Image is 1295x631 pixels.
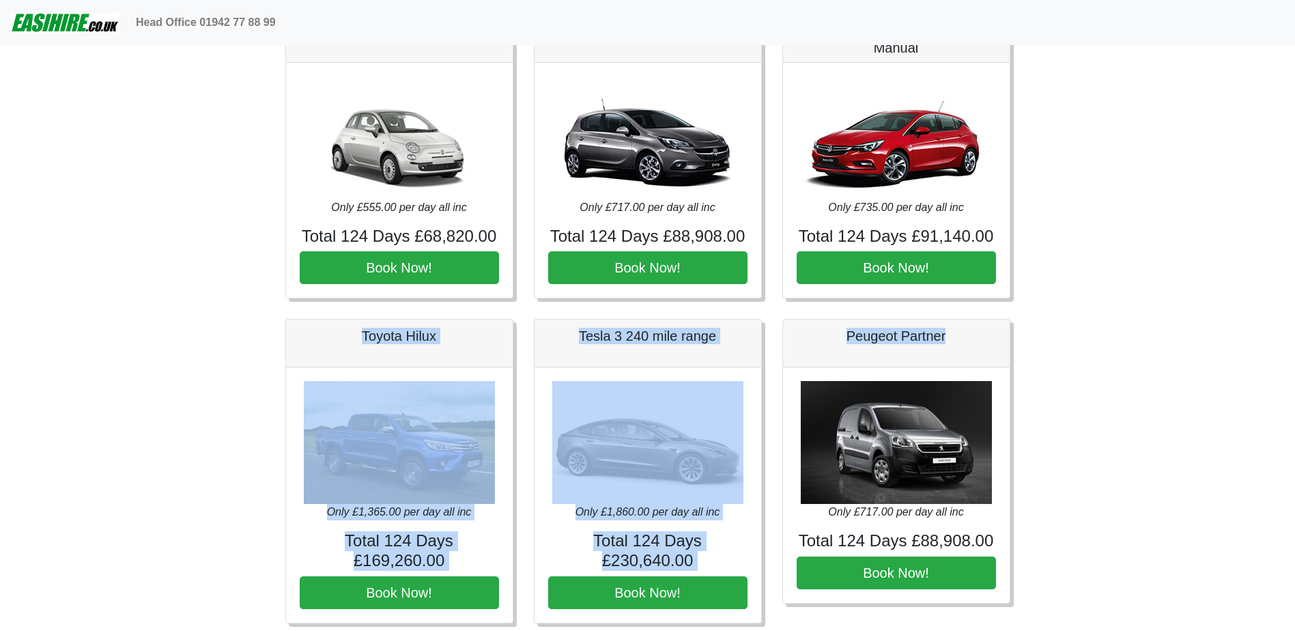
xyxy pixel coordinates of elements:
[552,76,743,199] img: Vauxhall Corsa Manual
[580,201,715,213] i: Only £717.00 per day all inc
[548,251,748,284] button: Book Now!
[130,9,281,36] a: Head Office 01942 77 88 99
[548,531,748,571] h4: Total 124 Days £230,640.00
[548,227,748,247] h4: Total 124 Days £88,908.00
[575,506,720,518] i: Only £1,860.00 per day all inc
[300,251,499,284] button: Book Now!
[300,576,499,609] button: Book Now!
[11,9,119,36] img: easihire_logo_small.png
[331,201,466,213] i: Only £555.00 per day all inc
[300,227,499,247] h4: Total 124 Days £68,820.00
[801,76,992,199] img: Vauxhall Astra Hatchback Manual
[304,76,495,199] img: Fiat 500 3DR Manual
[327,506,472,518] i: Only £1,365.00 per day all inc
[136,16,276,28] b: Head Office 01942 77 88 99
[797,227,996,247] h4: Total 124 Days £91,140.00
[300,531,499,571] h4: Total 124 Days £169,260.00
[797,557,996,589] button: Book Now!
[300,328,499,344] h5: Toyota Hilux
[304,381,495,504] img: Toyota Hilux
[548,328,748,344] h5: Tesla 3 240 mile range
[548,576,748,609] button: Book Now!
[797,328,996,344] h5: Peugeot Partner
[797,531,996,551] h4: Total 124 Days £88,908.00
[797,251,996,284] button: Book Now!
[828,201,963,213] i: Only £735.00 per day all inc
[552,381,743,504] img: Tesla 3 240 mile range
[801,381,992,504] img: Peugeot Partner
[828,506,963,518] i: Only £717.00 per day all inc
